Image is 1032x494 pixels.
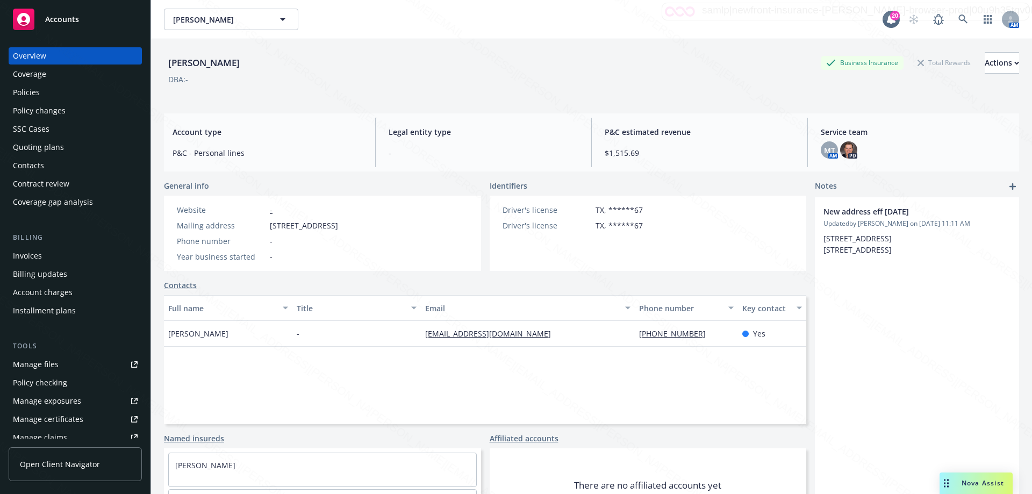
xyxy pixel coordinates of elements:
span: - [270,251,273,262]
span: Notes [815,180,837,193]
a: Coverage gap analysis [9,194,142,211]
span: P&C estimated revenue [605,126,794,138]
a: Named insureds [164,433,224,444]
span: Updated by [PERSON_NAME] on [DATE] 11:11 AM [823,219,1010,228]
span: General info [164,180,209,191]
div: 20 [890,11,900,20]
span: P&C - Personal lines [173,147,362,159]
a: Policies [9,84,142,101]
div: Actions [985,53,1019,73]
button: Key contact [738,295,806,321]
a: Search [952,9,974,30]
span: Open Client Navigator [20,459,100,470]
a: Coverage [9,66,142,83]
div: Contacts [13,157,44,174]
span: Nova Assist [962,478,1004,488]
div: Driver's license [503,204,591,216]
a: Policy checking [9,374,142,391]
div: Coverage [13,66,46,83]
a: Contacts [9,157,142,174]
a: add [1006,180,1019,193]
div: Invoices [13,247,42,264]
span: - [389,147,578,159]
div: Key contact [742,303,790,314]
a: Manage files [9,356,142,373]
a: Accounts [9,4,142,34]
div: Billing updates [13,266,67,283]
div: Policies [13,84,40,101]
button: Phone number [635,295,737,321]
a: Switch app [977,9,999,30]
div: New address eff [DATE]Updatedby [PERSON_NAME] on [DATE] 11:11 AM[STREET_ADDRESS] [STREET_ADDRESS] [815,197,1019,264]
a: Manage certificates [9,411,142,428]
button: [PERSON_NAME] [164,9,298,30]
div: Contract review [13,175,69,192]
div: SSC Cases [13,120,49,138]
button: Email [421,295,635,321]
div: Coverage gap analysis [13,194,93,211]
div: Email [425,303,619,314]
span: - [297,328,299,339]
div: Manage exposures [13,392,81,410]
div: Manage claims [13,429,67,446]
a: Contacts [164,280,197,291]
span: Identifiers [490,180,527,191]
div: Manage files [13,356,59,373]
div: Quoting plans [13,139,64,156]
p: [STREET_ADDRESS] [STREET_ADDRESS] [823,233,1010,255]
span: New address eff [DATE] [823,206,983,217]
div: Phone number [639,303,721,314]
div: Driver's license [503,220,591,231]
div: Policy changes [13,102,66,119]
a: [PERSON_NAME] [175,460,235,470]
div: Installment plans [13,302,76,319]
span: [STREET_ADDRESS] [270,220,338,231]
div: Drag to move [940,472,953,494]
button: Full name [164,295,292,321]
span: Account type [173,126,362,138]
div: Account charges [13,284,73,301]
div: Full name [168,303,276,314]
span: - [270,235,273,247]
span: Yes [753,328,765,339]
div: Policy checking [13,374,67,391]
div: Mailing address [177,220,266,231]
a: Contract review [9,175,142,192]
a: Manage exposures [9,392,142,410]
a: Account charges [9,284,142,301]
div: Phone number [177,235,266,247]
a: Manage claims [9,429,142,446]
div: Tools [9,341,142,352]
a: SSC Cases [9,120,142,138]
div: Overview [13,47,46,65]
span: Legal entity type [389,126,578,138]
a: Invoices [9,247,142,264]
span: Accounts [45,15,79,24]
span: There are no affiliated accounts yet [574,479,721,492]
a: - [270,205,273,215]
div: Website [177,204,266,216]
span: Service team [821,126,1010,138]
div: Billing [9,232,142,243]
button: Actions [985,52,1019,74]
a: Report a Bug [928,9,949,30]
div: Manage certificates [13,411,83,428]
a: Policy changes [9,102,142,119]
a: Installment plans [9,302,142,319]
a: Quoting plans [9,139,142,156]
div: Business Insurance [821,56,904,69]
span: $1,515.69 [605,147,794,159]
a: Billing updates [9,266,142,283]
button: Title [292,295,421,321]
button: Nova Assist [940,472,1013,494]
a: [EMAIL_ADDRESS][DOMAIN_NAME] [425,328,560,339]
div: [PERSON_NAME] [164,56,244,70]
div: DBA: - [168,74,188,85]
a: Overview [9,47,142,65]
a: Affiliated accounts [490,433,558,444]
a: [PHONE_NUMBER] [639,328,714,339]
span: MT [824,145,835,156]
div: Total Rewards [912,56,976,69]
img: photo [840,141,857,159]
